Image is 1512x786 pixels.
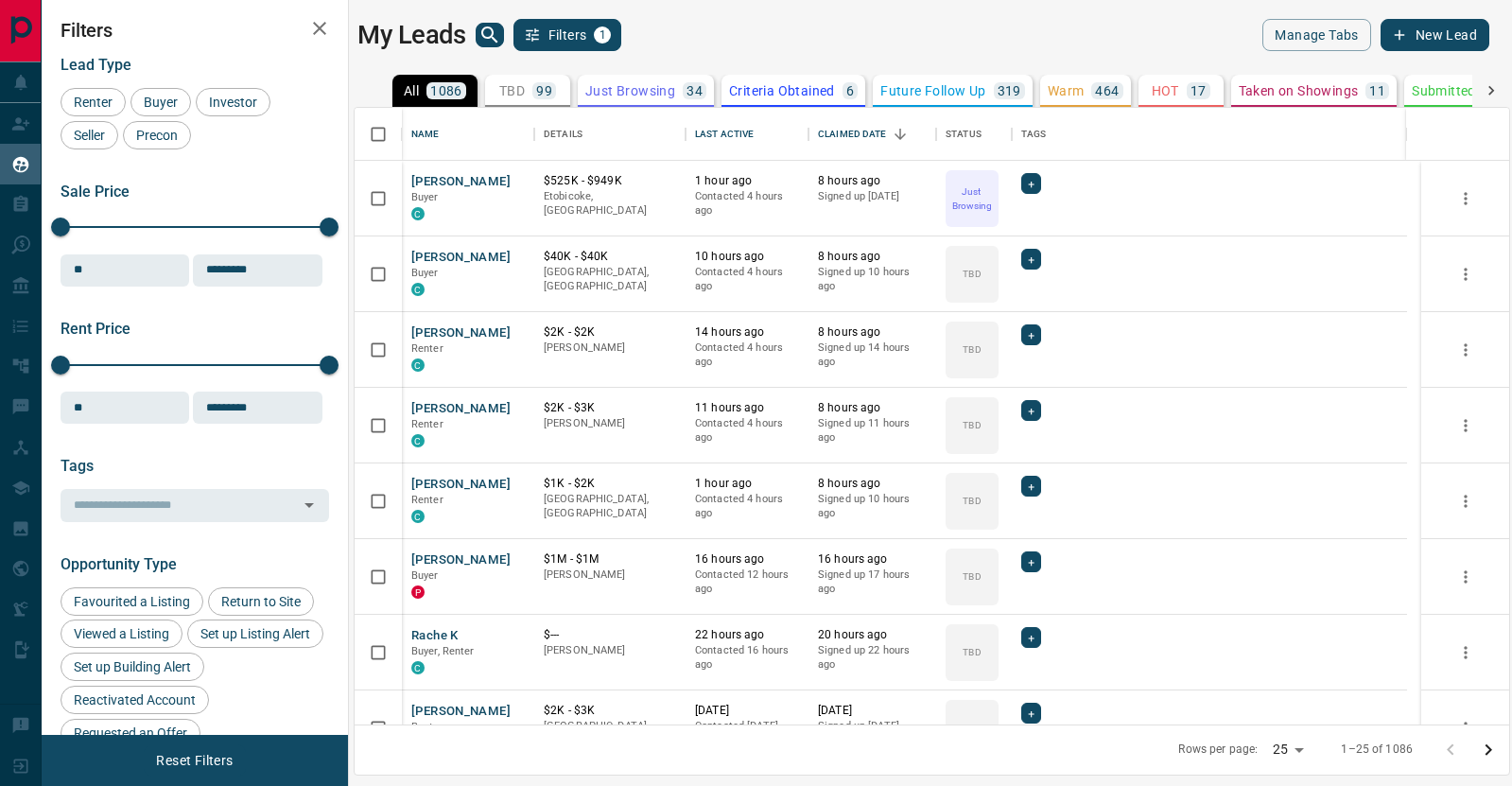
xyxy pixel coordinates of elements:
div: Last Active [686,108,808,161]
div: + [1021,551,1041,572]
p: Criteria Obtained [729,84,835,97]
div: Favourited a Listing [61,587,203,616]
p: 16 hours ago [695,551,799,568]
div: Renter [61,88,126,116]
div: Seller [61,121,118,149]
span: Return to Site [215,594,307,609]
p: 464 [1095,84,1119,97]
span: Buyer [137,95,184,110]
button: search button [476,23,504,47]
p: $1M - $1M [544,551,676,568]
p: Contacted 4 hours ago [695,416,799,445]
p: Contacted 4 hours ago [695,341,799,370]
span: + [1028,704,1034,723]
p: TBD [963,342,981,357]
p: 34 [686,84,703,97]
span: + [1028,325,1034,344]
p: 319 [998,84,1021,97]
p: Signed up 14 hours ago [818,341,927,370]
button: Reset Filters [144,744,245,777]
button: [PERSON_NAME] [411,476,511,494]
div: condos.ca [411,661,425,674]
p: Contacted 12 hours ago [695,568,799,597]
button: more [1451,336,1480,364]
p: All [404,84,419,97]
p: [DATE] [818,703,927,719]
span: Tags [61,457,94,475]
p: Contacted 4 hours ago [695,189,799,218]
button: Rache K [411,627,459,645]
p: $--- [544,627,676,643]
span: + [1028,401,1034,420]
p: 16 hours ago [818,551,927,568]
p: Contacted 4 hours ago [695,265,799,294]
p: 6 [846,84,854,97]
div: Investor [196,88,270,116]
p: $2K - $3K [544,703,676,719]
h2: Filters [61,19,329,42]
button: Go to next page [1469,731,1507,769]
div: Last Active [695,108,754,161]
span: + [1028,174,1034,193]
p: [PERSON_NAME] [544,643,676,658]
p: TBD [963,494,981,508]
p: TBD [963,267,981,281]
div: Tags [1021,108,1047,161]
div: property.ca [411,585,425,599]
div: + [1021,249,1041,270]
p: TBD [963,645,981,659]
p: $2K - $3K [544,400,676,416]
p: [PERSON_NAME] [544,416,676,431]
p: TBD [963,418,981,432]
span: Seller [67,128,112,143]
div: Viewed a Listing [61,620,182,648]
div: Return to Site [208,587,314,616]
button: more [1451,411,1480,440]
p: 14 hours ago [695,324,799,341]
span: Requested an Offer [67,725,194,741]
p: HOT [1152,84,1179,97]
p: Taken on Showings [1239,84,1359,97]
p: Future Follow Up [880,84,985,97]
span: Renter [411,721,443,733]
p: 8 hours ago [818,400,927,416]
p: 11 hours ago [695,400,799,416]
span: Favourited a Listing [67,594,197,609]
button: Filters1 [513,19,622,51]
button: [PERSON_NAME] [411,249,511,267]
p: Signed up 22 hours ago [818,643,927,672]
div: Details [544,108,582,161]
span: Renter [411,494,443,506]
div: Name [402,108,534,161]
button: New Lead [1381,19,1489,51]
span: + [1028,250,1034,269]
button: [PERSON_NAME] [411,703,511,721]
p: 1–25 of 1086 [1341,742,1413,758]
button: more [1451,563,1480,591]
p: $2K - $2K [544,324,676,341]
div: condos.ca [411,434,425,447]
p: 1 hour ago [695,476,799,492]
p: Just Browsing [585,84,675,97]
span: + [1028,552,1034,571]
p: 8 hours ago [818,249,927,265]
span: Set up Listing Alert [194,626,317,641]
div: + [1021,476,1041,497]
span: Buyer [411,267,439,279]
p: Contacted 4 hours ago [695,492,799,521]
p: Contacted 16 hours ago [695,643,799,672]
p: 8 hours ago [818,173,927,189]
span: + [1028,628,1034,647]
button: more [1451,714,1480,742]
p: [PERSON_NAME] [544,341,676,356]
span: Sale Price [61,183,130,201]
div: Reactivated Account [61,686,209,714]
p: 20 hours ago [818,627,927,643]
p: $1K - $2K [544,476,676,492]
div: Details [534,108,686,161]
p: TBD [963,721,981,735]
div: + [1021,627,1041,648]
p: $40K - $40K [544,249,676,265]
p: 8 hours ago [818,476,927,492]
span: Buyer, Renter [411,645,475,657]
